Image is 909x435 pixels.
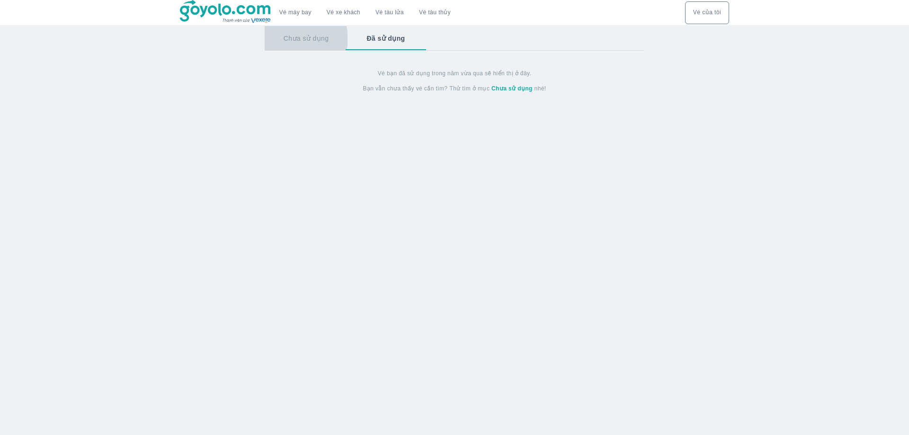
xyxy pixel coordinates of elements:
div: choose transportation mode [272,1,458,24]
button: Chưa sử dụng [265,26,348,51]
a: Vé xe khách [327,9,360,16]
a: Vé máy bay [279,9,312,16]
button: Đã sử dụng [348,26,424,51]
a: Vé tàu lửa [368,1,411,24]
div: basic tabs example [265,26,644,51]
span: Thử tìm ở mục nhé! [449,85,546,92]
span: Vé bạn đã sử dụng trong năm vừa qua sẽ hiển thị ở đây. [378,70,532,77]
span: Bạn vẫn chưa thấy vé cần tìm? [363,85,447,92]
button: Vé tàu thủy [411,1,458,24]
button: Vé của tôi [685,1,729,24]
div: choose transportation mode [685,1,729,24]
strong: Chưa sử dụng [491,85,533,92]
